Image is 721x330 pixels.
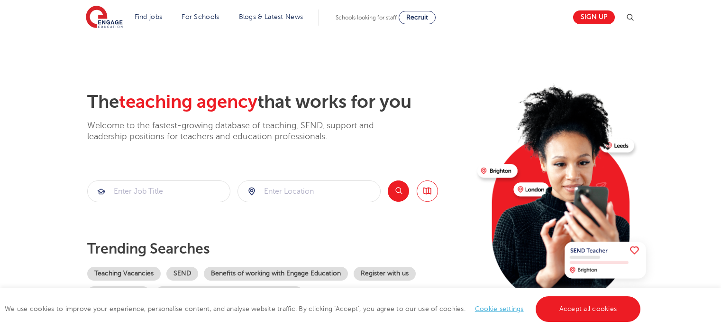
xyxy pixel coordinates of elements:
[204,267,348,281] a: Benefits of working with Engage Education
[86,6,123,29] img: Engage Education
[182,13,219,20] a: For Schools
[237,180,381,202] div: Submit
[119,92,257,112] span: teaching agency
[354,267,416,281] a: Register with us
[166,267,198,281] a: SEND
[536,296,641,322] a: Accept all cookies
[155,286,303,300] a: Our coverage across [GEOGRAPHIC_DATA]
[87,286,150,300] a: Become a tutor
[87,267,161,281] a: Teaching Vacancies
[406,14,428,21] span: Recruit
[5,305,643,312] span: We use cookies to improve your experience, personalise content, and analyse website traffic. By c...
[87,180,230,202] div: Submit
[336,14,397,21] span: Schools looking for staff
[388,180,409,202] button: Search
[573,10,615,24] a: Sign up
[87,120,400,142] p: Welcome to the fastest-growing database of teaching, SEND, support and leadership positions for t...
[87,91,470,113] h2: The that works for you
[87,240,470,257] p: Trending searches
[239,13,303,20] a: Blogs & Latest News
[88,181,230,202] input: Submit
[135,13,163,20] a: Find jobs
[399,11,436,24] a: Recruit
[475,305,524,312] a: Cookie settings
[238,181,380,202] input: Submit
